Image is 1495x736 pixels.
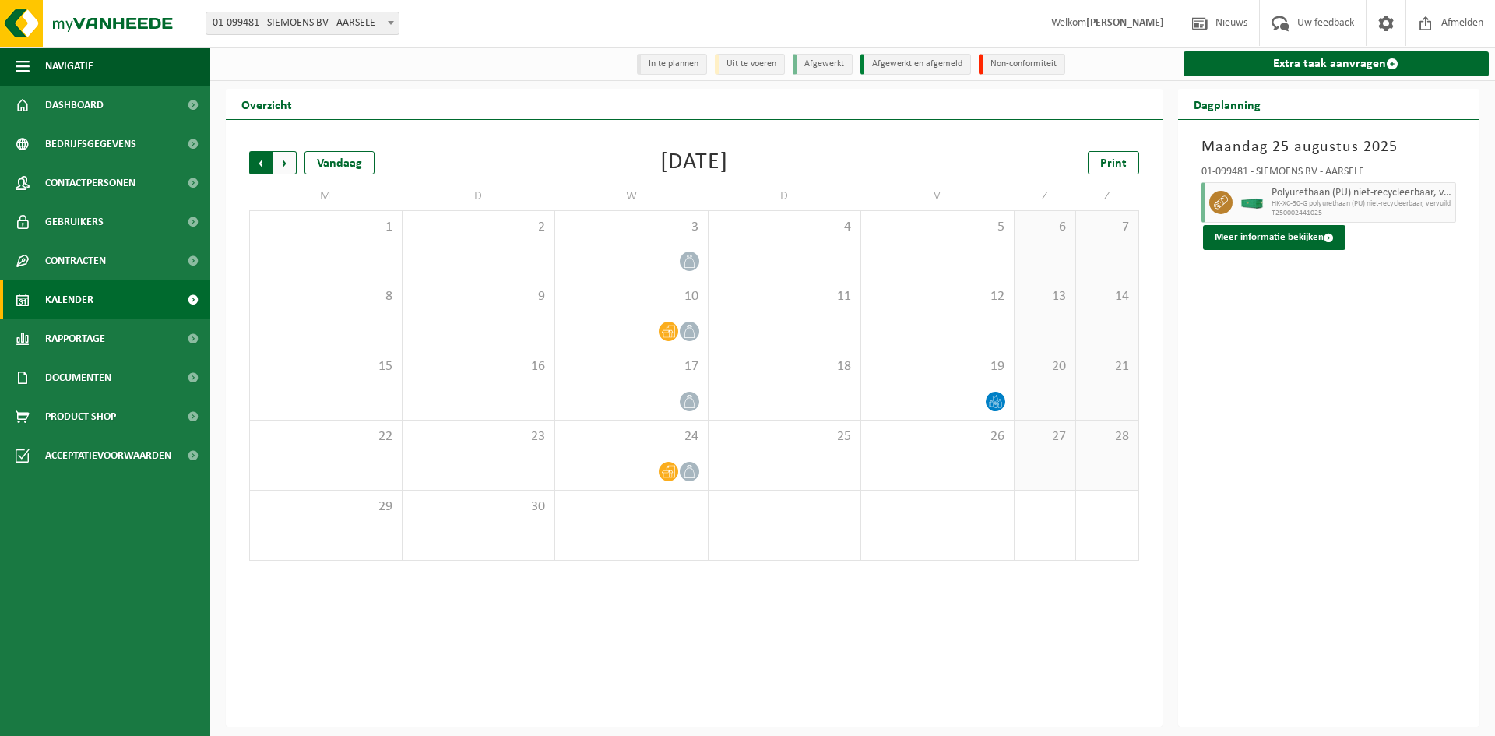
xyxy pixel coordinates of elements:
[660,151,728,174] div: [DATE]
[45,47,93,86] span: Navigatie
[45,241,106,280] span: Contracten
[410,358,547,375] span: 16
[410,498,547,516] span: 30
[1022,219,1068,236] span: 6
[716,358,853,375] span: 18
[979,54,1065,75] li: Non-conformiteit
[1084,219,1130,236] span: 7
[1272,187,1452,199] span: Polyurethaan (PU) niet-recycleerbaar, vervuild
[716,288,853,305] span: 11
[860,54,971,75] li: Afgewerkt en afgemeld
[1272,199,1452,209] span: HK-XC-30-G polyurethaan (PU) niet-recycleerbaar, vervuild
[793,54,853,75] li: Afgewerkt
[249,182,403,210] td: M
[563,428,700,445] span: 24
[869,428,1006,445] span: 26
[45,358,111,397] span: Documenten
[1240,197,1264,209] img: HK-XC-30-GN-00
[304,151,375,174] div: Vandaag
[45,164,135,202] span: Contactpersonen
[715,54,785,75] li: Uit te voeren
[1272,209,1452,218] span: T250002441025
[273,151,297,174] span: Volgende
[258,288,394,305] span: 8
[861,182,1015,210] td: V
[563,358,700,375] span: 17
[258,219,394,236] span: 1
[1022,428,1068,445] span: 27
[1100,157,1127,170] span: Print
[258,498,394,516] span: 29
[1084,288,1130,305] span: 14
[45,280,93,319] span: Kalender
[410,288,547,305] span: 9
[1178,89,1276,119] h2: Dagplanning
[1201,136,1457,159] h3: Maandag 25 augustus 2025
[1022,358,1068,375] span: 20
[1088,151,1139,174] a: Print
[226,89,308,119] h2: Overzicht
[45,125,136,164] span: Bedrijfsgegevens
[258,358,394,375] span: 15
[869,288,1006,305] span: 12
[1015,182,1077,210] td: Z
[206,12,399,35] span: 01-099481 - SIEMOENS BV - AARSELE
[45,86,104,125] span: Dashboard
[258,428,394,445] span: 22
[45,202,104,241] span: Gebruikers
[1084,428,1130,445] span: 28
[206,12,399,34] span: 01-099481 - SIEMOENS BV - AARSELE
[1022,288,1068,305] span: 13
[410,219,547,236] span: 2
[709,182,862,210] td: D
[45,319,105,358] span: Rapportage
[563,219,700,236] span: 3
[869,358,1006,375] span: 19
[1184,51,1490,76] a: Extra taak aanvragen
[716,428,853,445] span: 25
[403,182,556,210] td: D
[637,54,707,75] li: In te plannen
[1086,17,1164,29] strong: [PERSON_NAME]
[1084,358,1130,375] span: 21
[869,219,1006,236] span: 5
[1076,182,1138,210] td: Z
[249,151,273,174] span: Vorige
[45,397,116,436] span: Product Shop
[410,428,547,445] span: 23
[563,288,700,305] span: 10
[1203,225,1345,250] button: Meer informatie bekijken
[45,436,171,475] span: Acceptatievoorwaarden
[716,219,853,236] span: 4
[555,182,709,210] td: W
[1201,167,1457,182] div: 01-099481 - SIEMOENS BV - AARSELE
